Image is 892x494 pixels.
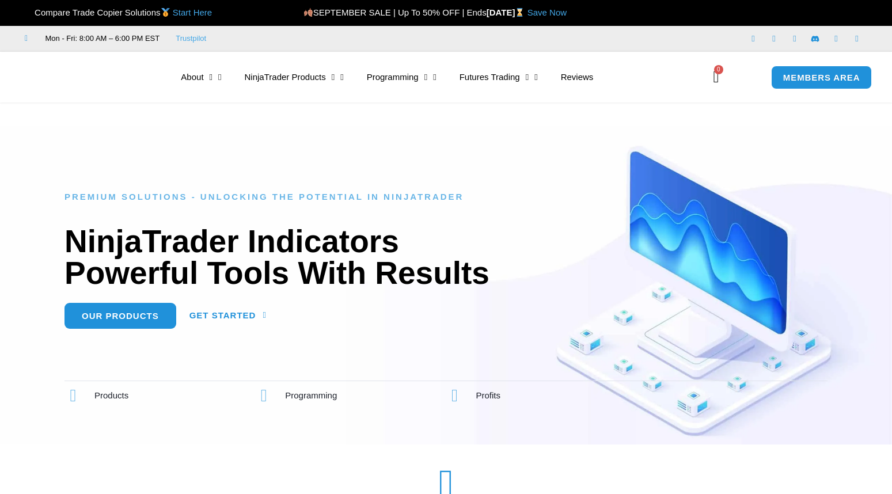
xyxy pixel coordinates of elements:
span: Compare Trade Copier Solutions [25,7,212,17]
span: Get Started [189,311,256,320]
nav: Menu [169,64,696,90]
img: LogoAI | Affordable Indicators – NinjaTrader [26,56,150,98]
a: Trustpilot [176,32,206,45]
a: About [169,64,233,90]
h6: Premium Solutions - Unlocking the Potential in NinjaTrader [64,192,828,203]
a: MEMBERS AREA [771,66,872,89]
a: NinjaTrader Products [233,64,355,90]
a: Get Started [189,303,267,329]
span: SEPTEMBER SALE | Up To 50% OFF | Ends [303,7,487,17]
span: Programming [285,390,337,400]
a: Futures Trading [448,64,549,90]
span: Products [94,390,128,400]
img: ⌛ [515,8,524,17]
img: 🏆 [25,8,34,17]
a: Start Here [173,7,212,17]
a: 0 [696,60,737,94]
h1: NinjaTrader Indicators Powerful Tools With Results [64,226,828,289]
span: 0 [714,65,723,74]
span: Profits [476,390,501,400]
a: Our Products [64,303,176,329]
a: Programming [355,64,448,90]
strong: [DATE] [487,7,527,17]
a: Reviews [549,64,605,90]
img: 🥇 [161,8,170,17]
a: Save Now [527,7,567,17]
span: MEMBERS AREA [783,73,860,82]
span: Our Products [82,311,159,320]
span: Mon - Fri: 8:00 AM – 6:00 PM EST [43,32,160,45]
img: 🍂 [304,8,313,17]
